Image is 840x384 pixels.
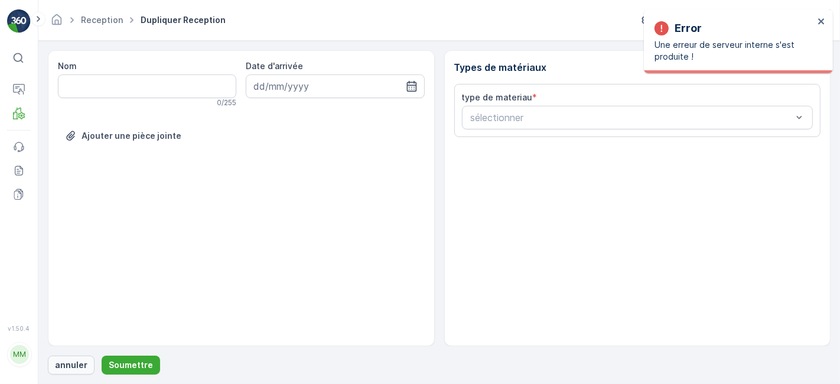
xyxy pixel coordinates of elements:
[58,126,188,145] button: Télécharger le fichier
[471,110,793,125] p: sélectionner
[50,18,63,28] a: Page d'accueil
[675,20,702,37] p: Error
[462,92,533,102] label: type de materiau
[7,334,31,375] button: MM
[48,356,95,375] button: annuler
[138,14,228,26] span: Dupliquer Reception
[10,345,29,364] div: MM
[655,39,814,63] p: Une erreur de serveur interne s'est produite !
[81,15,123,25] a: Reception
[82,130,181,142] p: Ajouter une pièce jointe
[246,74,424,98] input: dd/mm/yyyy
[217,98,236,108] p: 0 / 255
[55,359,87,371] p: annuler
[454,60,821,74] p: Types de matériaux
[246,61,303,71] label: Date d'arrivée
[109,359,153,371] p: Soumettre
[7,9,31,33] img: logo
[58,61,77,71] label: Nom
[102,356,160,375] button: Soumettre
[818,17,826,28] button: close
[7,325,31,332] span: v 1.50.4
